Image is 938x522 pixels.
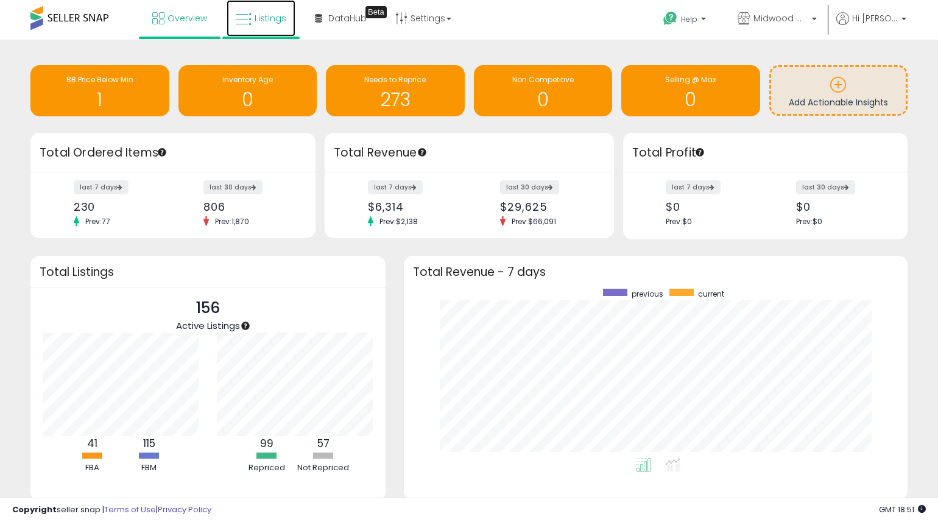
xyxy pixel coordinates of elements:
[665,74,716,85] span: Selling @ Max
[185,90,311,110] h1: 0
[255,12,286,24] span: Listings
[79,216,116,227] span: Prev: 77
[167,12,207,24] span: Overview
[104,504,156,515] a: Terms of Use
[666,200,756,213] div: $0
[666,180,721,194] label: last 7 days
[328,12,367,24] span: DataHub
[796,216,822,227] span: Prev: $0
[209,216,255,227] span: Prev: 1,870
[879,504,926,515] span: 2025-09-6 18:51 GMT
[178,65,317,116] a: Inventory Age 0
[771,67,906,114] a: Add Actionable Insights
[852,12,898,24] span: Hi [PERSON_NAME]
[627,90,754,110] h1: 0
[417,147,428,158] div: Tooltip anchor
[240,320,251,331] div: Tooltip anchor
[480,90,607,110] h1: 0
[663,11,678,26] i: Get Help
[789,96,888,108] span: Add Actionable Insights
[40,267,376,277] h3: Total Listings
[30,65,169,116] a: BB Price Below Min 1
[681,14,697,24] span: Help
[621,65,760,116] a: Selling @ Max 0
[632,144,899,161] h3: Total Profit
[373,216,424,227] span: Prev: $2,138
[836,12,906,40] a: Hi [PERSON_NAME]
[365,6,387,18] div: Tooltip anchor
[203,200,294,213] div: 806
[122,462,177,474] div: FBM
[694,147,705,158] div: Tooltip anchor
[332,90,459,110] h1: 273
[753,12,808,24] span: Midwood Market
[512,74,574,85] span: Non Competitive
[698,289,724,299] span: current
[65,462,120,474] div: FBA
[368,200,460,213] div: $6,314
[632,289,663,299] span: previous
[239,462,294,474] div: Repriced
[654,2,718,40] a: Help
[66,74,133,85] span: BB Price Below Min
[176,297,240,320] p: 156
[203,180,263,194] label: last 30 days
[474,65,613,116] a: Non Competitive 0
[506,216,562,227] span: Prev: $66,091
[157,147,167,158] div: Tooltip anchor
[796,200,886,213] div: $0
[500,200,592,213] div: $29,625
[143,436,155,451] b: 115
[222,74,273,85] span: Inventory Age
[260,436,273,451] b: 99
[87,436,97,451] b: 41
[12,504,211,516] div: seller snap | |
[666,216,692,227] span: Prev: $0
[158,504,211,515] a: Privacy Policy
[500,180,559,194] label: last 30 days
[37,90,163,110] h1: 1
[413,267,899,277] h3: Total Revenue - 7 days
[326,65,465,116] a: Needs to Reprice 273
[334,144,605,161] h3: Total Revenue
[74,200,164,213] div: 230
[40,144,306,161] h3: Total Ordered Items
[317,436,330,451] b: 57
[368,180,423,194] label: last 7 days
[12,504,57,515] strong: Copyright
[74,180,129,194] label: last 7 days
[176,319,240,332] span: Active Listings
[796,180,855,194] label: last 30 days
[296,462,351,474] div: Not Repriced
[364,74,426,85] span: Needs to Reprice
